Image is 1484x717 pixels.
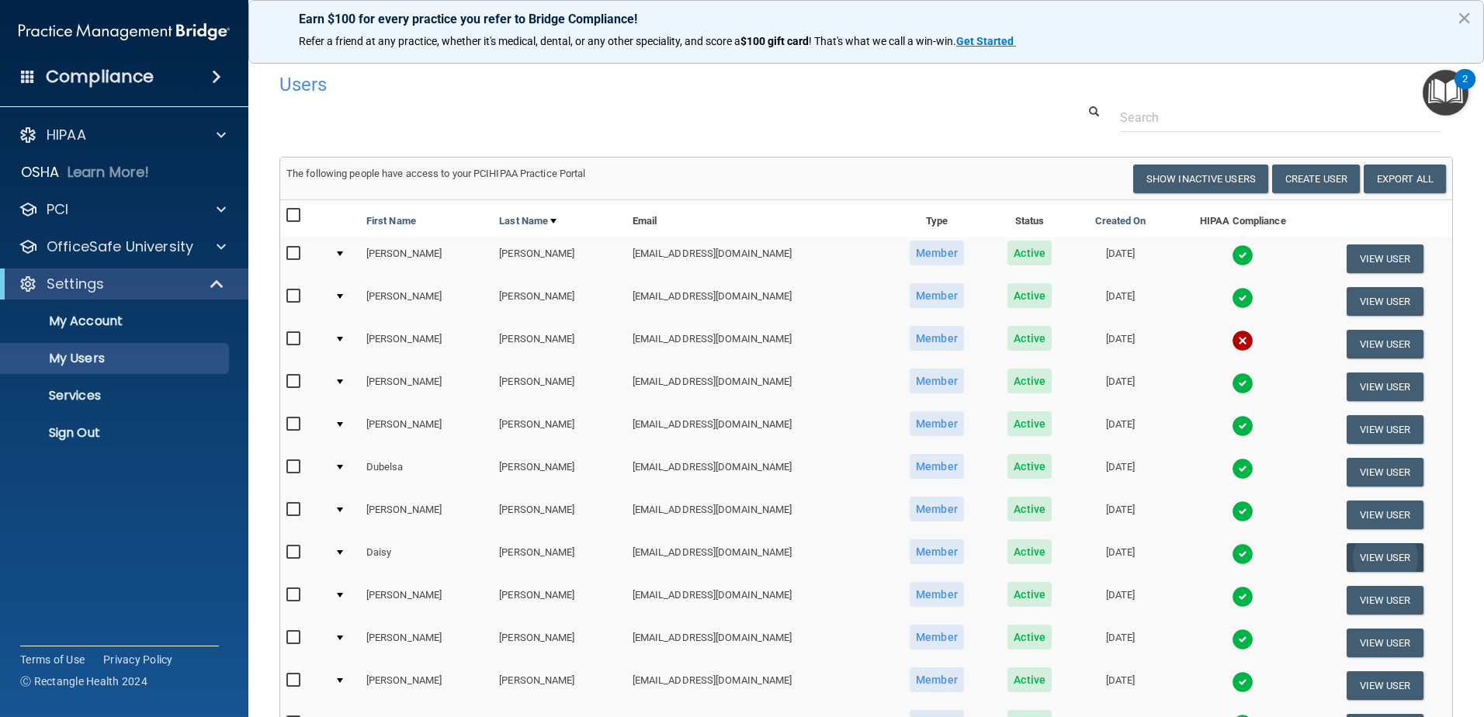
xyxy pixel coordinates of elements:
[1073,323,1169,365] td: [DATE]
[910,539,964,564] span: Member
[910,625,964,649] span: Member
[47,275,104,293] p: Settings
[1073,280,1169,323] td: [DATE]
[1232,501,1253,522] img: tick.e7d51cea.svg
[1007,582,1052,607] span: Active
[19,126,226,144] a: HIPAA
[626,536,887,579] td: [EMAIL_ADDRESS][DOMAIN_NAME]
[956,35,1014,47] strong: Get Started
[1073,622,1169,664] td: [DATE]
[1232,458,1253,480] img: tick.e7d51cea.svg
[626,237,887,280] td: [EMAIL_ADDRESS][DOMAIN_NAME]
[1007,241,1052,265] span: Active
[10,425,222,441] p: Sign Out
[493,494,626,536] td: [PERSON_NAME]
[493,280,626,323] td: [PERSON_NAME]
[360,579,493,622] td: [PERSON_NAME]
[279,74,955,95] h4: Users
[1007,369,1052,393] span: Active
[1364,165,1446,193] a: Export All
[886,200,987,237] th: Type
[299,35,740,47] span: Refer a friend at any practice, whether it's medical, dental, or any other speciality, and score a
[360,622,493,664] td: [PERSON_NAME]
[1007,625,1052,649] span: Active
[286,168,586,179] span: The following people have access to your PCIHIPAA Practice Portal
[910,326,964,351] span: Member
[1232,287,1253,309] img: tick.e7d51cea.svg
[626,280,887,323] td: [EMAIL_ADDRESS][DOMAIN_NAME]
[1347,671,1423,700] button: View User
[1169,200,1318,237] th: HIPAA Compliance
[1073,408,1169,451] td: [DATE]
[493,451,626,494] td: [PERSON_NAME]
[19,200,226,219] a: PCI
[1232,415,1253,437] img: tick.e7d51cea.svg
[360,536,493,579] td: Daisy
[910,497,964,521] span: Member
[910,667,964,692] span: Member
[10,351,222,366] p: My Users
[1232,586,1253,608] img: tick.e7d51cea.svg
[910,411,964,436] span: Member
[1007,411,1052,436] span: Active
[46,66,154,88] h4: Compliance
[1272,165,1360,193] button: Create User
[366,212,416,230] a: First Name
[1232,671,1253,693] img: tick.e7d51cea.svg
[493,408,626,451] td: [PERSON_NAME]
[626,664,887,707] td: [EMAIL_ADDRESS][DOMAIN_NAME]
[360,237,493,280] td: [PERSON_NAME]
[1347,372,1423,401] button: View User
[626,365,887,408] td: [EMAIL_ADDRESS][DOMAIN_NAME]
[20,674,147,689] span: Ⓒ Rectangle Health 2024
[1347,458,1423,487] button: View User
[360,664,493,707] td: [PERSON_NAME]
[10,313,222,329] p: My Account
[910,582,964,607] span: Member
[20,652,85,667] a: Terms of Use
[19,275,225,293] a: Settings
[47,200,68,219] p: PCI
[1007,454,1052,479] span: Active
[103,652,173,667] a: Privacy Policy
[493,237,626,280] td: [PERSON_NAME]
[1120,103,1441,132] input: Search
[1232,372,1253,394] img: tick.e7d51cea.svg
[1073,579,1169,622] td: [DATE]
[1232,330,1253,352] img: cross.ca9f0e7f.svg
[626,579,887,622] td: [EMAIL_ADDRESS][DOMAIN_NAME]
[1347,330,1423,358] button: View User
[10,388,222,404] p: Services
[19,237,226,256] a: OfficeSafe University
[1133,165,1268,193] button: Show Inactive Users
[493,579,626,622] td: [PERSON_NAME]
[1347,501,1423,529] button: View User
[1232,543,1253,565] img: tick.e7d51cea.svg
[1007,326,1052,351] span: Active
[47,126,86,144] p: HIPAA
[987,200,1073,237] th: Status
[1232,629,1253,650] img: tick.e7d51cea.svg
[493,365,626,408] td: [PERSON_NAME]
[1073,237,1169,280] td: [DATE]
[493,536,626,579] td: [PERSON_NAME]
[360,451,493,494] td: Dubelsa
[1423,70,1468,116] button: Open Resource Center, 2 new notifications
[360,365,493,408] td: [PERSON_NAME]
[1347,244,1423,273] button: View User
[1007,667,1052,692] span: Active
[360,323,493,365] td: [PERSON_NAME]
[1007,497,1052,521] span: Active
[1073,365,1169,408] td: [DATE]
[1347,543,1423,572] button: View User
[1232,244,1253,266] img: tick.e7d51cea.svg
[1095,212,1146,230] a: Created On
[956,35,1016,47] a: Get Started
[1073,664,1169,707] td: [DATE]
[1073,494,1169,536] td: [DATE]
[1347,287,1423,316] button: View User
[360,494,493,536] td: [PERSON_NAME]
[910,283,964,308] span: Member
[910,454,964,479] span: Member
[1347,629,1423,657] button: View User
